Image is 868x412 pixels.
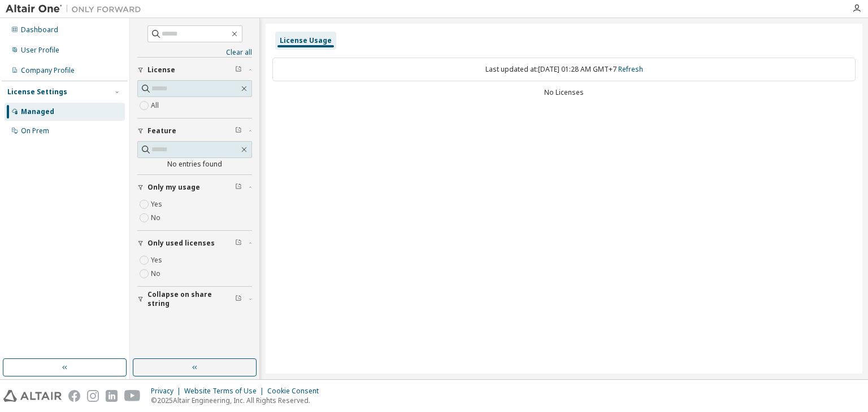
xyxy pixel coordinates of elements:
p: © 2025 Altair Engineering, Inc. All Rights Reserved. [151,396,325,405]
label: No [151,211,163,225]
span: Clear filter [235,295,242,304]
span: Feature [147,126,176,135]
span: Only used licenses [147,239,215,248]
div: On Prem [21,126,49,135]
a: Clear all [137,48,252,57]
button: Only my usage [137,175,252,200]
img: altair_logo.svg [3,390,62,402]
label: No [151,267,163,280]
div: Managed [21,107,54,116]
span: Clear filter [235,183,242,192]
label: Yes [151,198,164,211]
label: Yes [151,253,164,267]
div: No entries found [137,160,252,169]
span: Clear filter [235,239,242,248]
button: Feature [137,119,252,143]
span: Clear filter [235,126,242,135]
div: Company Profile [21,66,75,75]
div: Last updated at: [DATE] 01:28 AM GMT+7 [272,58,856,81]
button: Collapse on share string [137,287,252,312]
img: youtube.svg [124,390,141,402]
button: License [137,58,252,82]
span: License [147,65,175,74]
img: facebook.svg [68,390,80,402]
div: No Licenses [272,88,856,97]
span: Only my usage [147,183,200,192]
img: linkedin.svg [106,390,118,402]
button: Only used licenses [137,231,252,256]
span: Collapse on share string [147,290,235,308]
div: License Settings [7,87,67,97]
img: instagram.svg [87,390,99,402]
div: Privacy [151,387,184,396]
div: User Profile [21,46,59,55]
label: All [151,99,161,112]
a: Refresh [618,64,643,74]
div: Cookie Consent [267,387,325,396]
div: License Usage [280,36,332,45]
div: Website Terms of Use [184,387,267,396]
img: Altair One [6,3,147,15]
span: Clear filter [235,65,242,74]
div: Dashboard [21,25,58,34]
